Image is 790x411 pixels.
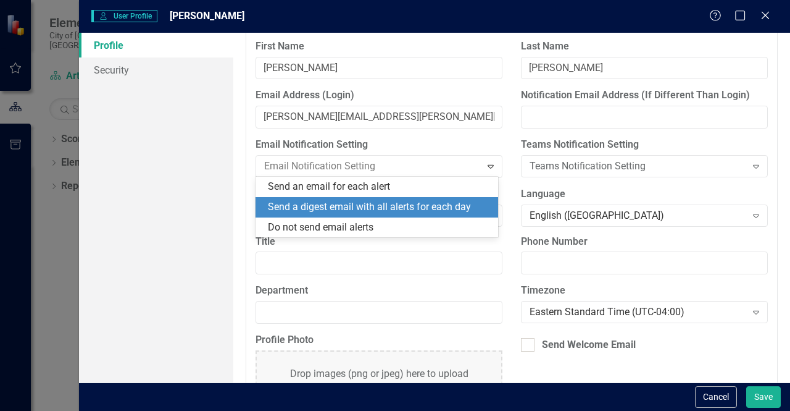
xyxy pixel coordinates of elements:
[521,284,768,298] label: Timezone
[542,338,636,352] div: Send Welcome Email
[695,386,737,408] button: Cancel
[170,10,244,22] span: [PERSON_NAME]
[521,138,768,152] label: Teams Notification Setting
[521,88,768,103] label: Notification Email Address (If Different Than Login)
[256,88,502,103] label: Email Address (Login)
[268,200,491,214] div: Send a digest email with all alerts for each day
[746,386,781,408] button: Save
[530,208,746,222] div: English ([GEOGRAPHIC_DATA])
[256,138,502,152] label: Email Notification Setting
[256,235,502,249] label: Title
[256,40,502,54] label: First Name
[290,367,468,381] div: Drop images (png or jpeg) here to upload
[521,40,768,54] label: Last Name
[521,187,768,201] label: Language
[530,305,746,320] div: Eastern Standard Time (UTC-04:00)
[521,235,768,249] label: Phone Number
[268,180,491,194] div: Send an email for each alert
[256,284,502,298] label: Department
[530,159,746,174] div: Teams Notification Setting
[79,57,233,82] a: Security
[79,33,233,57] a: Profile
[256,333,502,347] label: Profile Photo
[268,221,491,235] div: Do not send email alerts
[91,10,157,22] span: User Profile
